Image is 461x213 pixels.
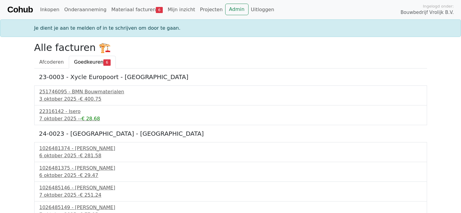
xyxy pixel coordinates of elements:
[39,108,422,115] div: 22316142 - Isero
[39,145,422,159] a: 1026481374 - [PERSON_NAME]6 oktober 2025 -€ 281.58
[39,73,422,81] h5: 23-0003 - Xycle Europoort - [GEOGRAPHIC_DATA]
[165,4,198,16] a: Mijn inzicht
[34,56,69,68] a: Afcoderen
[423,3,454,9] span: Ingelogd onder:
[39,130,422,137] h5: 24-0023 - [GEOGRAPHIC_DATA] - [GEOGRAPHIC_DATA]
[34,42,427,53] h2: Alle facturen 🏗️
[225,4,249,15] a: Admin
[62,4,109,16] a: Onderaanneming
[156,7,163,13] span: 6
[80,153,101,158] span: € 281.58
[39,152,422,159] div: 6 oktober 2025 -
[39,95,422,103] div: 3 oktober 2025 -
[39,165,422,172] div: 1026481375 - [PERSON_NAME]
[39,184,422,199] a: 1026485146 - [PERSON_NAME]7 oktober 2025 -€ 251.24
[39,165,422,179] a: 1026481375 - [PERSON_NAME]6 oktober 2025 -€ 29.47
[39,145,422,152] div: 1026481374 - [PERSON_NAME]
[109,4,165,16] a: Materiaal facturen6
[198,4,225,16] a: Projecten
[249,4,277,16] a: Uitloggen
[39,59,64,65] span: Afcoderen
[39,172,422,179] div: 6 oktober 2025 -
[80,172,98,178] span: € 29.47
[39,191,422,199] div: 7 oktober 2025 -
[74,59,103,65] span: Goedkeuren
[39,88,422,95] div: 251746095 - BMN Bouwmaterialen
[80,116,100,121] span: -€ 28.68
[400,9,454,16] span: Bouwbedrijf Vrolijk B.V.
[80,192,101,198] span: € 251.24
[39,184,422,191] div: 1026485146 - [PERSON_NAME]
[39,108,422,122] a: 22316142 - Isero7 oktober 2025 --€ 28.68
[7,2,33,17] a: Cohub
[39,204,422,211] div: 1026485149 - [PERSON_NAME]
[39,88,422,103] a: 251746095 - BMN Bouwmaterialen3 oktober 2025 -€ 400.75
[39,115,422,122] div: 7 oktober 2025 -
[103,59,110,65] span: 6
[69,56,115,68] a: Goedkeuren6
[31,25,431,32] div: Je dient je aan te melden of in te schrijven om door te gaan.
[38,4,62,16] a: Inkopen
[80,96,101,102] span: € 400.75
